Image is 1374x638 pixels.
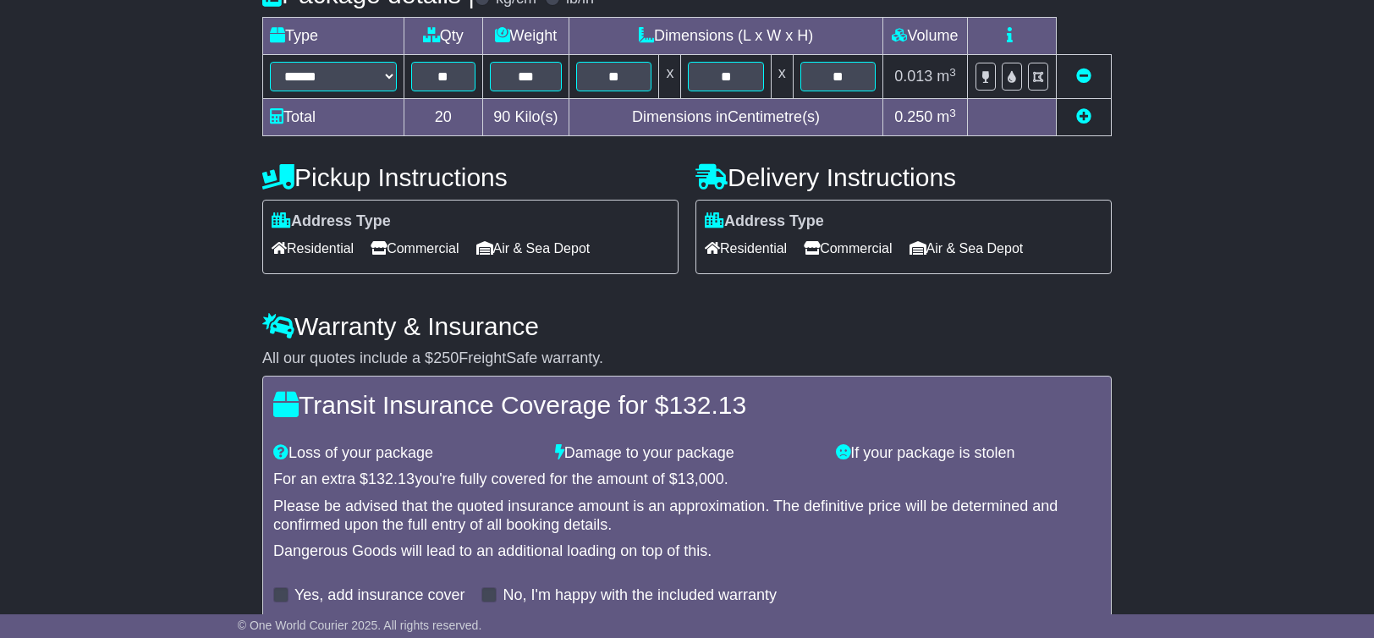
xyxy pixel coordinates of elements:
[1076,108,1091,125] a: Add new item
[263,99,404,136] td: Total
[804,235,892,261] span: Commercial
[894,108,932,125] span: 0.250
[910,235,1024,261] span: Air & Sea Depot
[659,55,681,99] td: x
[949,66,956,79] sup: 3
[433,349,459,366] span: 250
[262,312,1112,340] h4: Warranty & Insurance
[668,391,746,419] span: 132.13
[476,235,591,261] span: Air & Sea Depot
[262,163,679,191] h4: Pickup Instructions
[547,444,828,463] div: Damage to your package
[705,235,787,261] span: Residential
[273,498,1101,534] div: Please be advised that the quoted insurance amount is an approximation. The definitive price will...
[937,68,956,85] span: m
[705,212,824,231] label: Address Type
[294,586,464,605] label: Yes, add insurance cover
[937,108,956,125] span: m
[262,349,1112,368] div: All our quotes include a $ FreightSafe warranty.
[482,99,569,136] td: Kilo(s)
[273,391,1101,419] h4: Transit Insurance Coverage for $
[273,470,1101,489] div: For an extra $ you're fully covered for the amount of $ .
[678,470,724,487] span: 13,000
[238,619,482,632] span: © One World Courier 2025. All rights reserved.
[404,18,483,55] td: Qty
[368,470,415,487] span: 132.13
[265,444,547,463] div: Loss of your package
[771,55,793,99] td: x
[493,108,510,125] span: 90
[503,586,777,605] label: No, I'm happy with the included warranty
[273,542,1101,561] div: Dangerous Goods will lead to an additional loading on top of this.
[272,212,391,231] label: Address Type
[882,18,967,55] td: Volume
[482,18,569,55] td: Weight
[827,444,1109,463] div: If your package is stolen
[569,18,883,55] td: Dimensions (L x W x H)
[569,99,883,136] td: Dimensions in Centimetre(s)
[272,235,354,261] span: Residential
[695,163,1112,191] h4: Delivery Instructions
[894,68,932,85] span: 0.013
[1076,68,1091,85] a: Remove this item
[949,107,956,119] sup: 3
[263,18,404,55] td: Type
[404,99,483,136] td: 20
[371,235,459,261] span: Commercial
